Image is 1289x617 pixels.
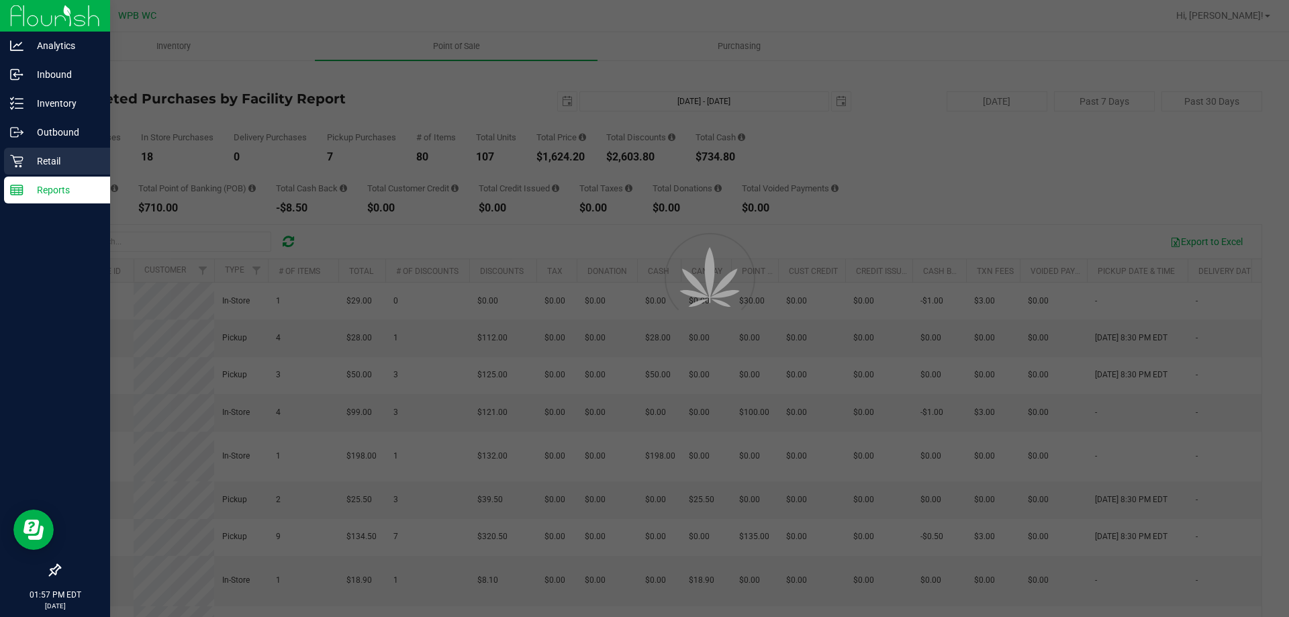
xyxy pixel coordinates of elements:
[10,39,23,52] inline-svg: Analytics
[23,95,104,111] p: Inventory
[6,589,104,601] p: 01:57 PM EDT
[23,38,104,54] p: Analytics
[23,124,104,140] p: Outbound
[10,183,23,197] inline-svg: Reports
[23,153,104,169] p: Retail
[10,97,23,110] inline-svg: Inventory
[10,154,23,168] inline-svg: Retail
[23,182,104,198] p: Reports
[6,601,104,611] p: [DATE]
[10,68,23,81] inline-svg: Inbound
[23,66,104,83] p: Inbound
[13,510,54,550] iframe: Resource center
[10,126,23,139] inline-svg: Outbound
